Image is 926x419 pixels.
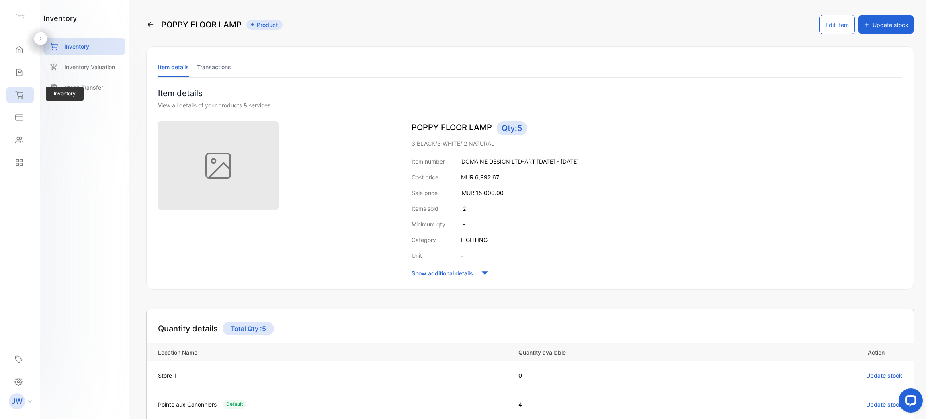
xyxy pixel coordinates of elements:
p: Minimum qty [412,220,445,228]
h4: Quantity details [158,322,218,335]
span: Qty: 5 [497,121,527,135]
p: POPPY FLOOR LAMP [412,121,902,135]
div: POPPY FLOOR LAMP [146,15,283,34]
p: 4 [518,400,727,409]
p: Item number [412,157,445,166]
p: LIGHTING [461,236,488,244]
p: - [463,220,465,228]
p: Action [738,347,885,357]
p: JW [12,396,23,407]
span: Inventory [46,87,84,101]
a: Inventory Valuation [43,59,125,75]
span: Product [246,20,283,30]
p: Sale price [412,189,438,197]
p: Cost price [412,173,438,181]
iframe: LiveChat chat widget [892,385,926,419]
button: Update stock [858,15,914,34]
a: Stock Transfer [43,79,125,96]
p: Unit [412,251,422,260]
li: Item details [158,57,189,77]
div: View all details of your products & services [158,101,902,109]
img: logo [14,10,26,23]
button: Edit Item [819,15,855,34]
h1: inventory [43,13,77,24]
span: Update stock [866,372,902,379]
span: MUR 6,992.67 [461,174,499,181]
p: Items sold [412,204,438,213]
span: MUR 15,000.00 [462,189,504,196]
a: Inventory [43,38,125,55]
span: Update stock [866,401,902,408]
p: Item details [158,87,902,99]
p: Inventory [64,42,89,51]
img: item [158,121,279,209]
p: DOMAINE DESIGN LTD-ART [DATE] - [DATE] [461,157,579,166]
p: Category [412,236,436,244]
p: 3 BLACK/3 WHITE/ 2 NATURAL [412,139,902,148]
p: Quantity available [518,347,727,357]
p: Inventory Valuation [64,63,115,71]
p: Stock Transfer [64,83,103,92]
p: Pointe aux Canonniers [158,400,217,409]
p: - [461,251,463,260]
p: Store 1 [158,371,176,380]
p: Total Qty : 5 [223,322,274,335]
div: Default [223,400,246,409]
li: Transactions [197,57,231,77]
p: Show additional details [412,269,473,277]
p: Location Name [158,347,510,357]
p: 2 [463,204,466,213]
p: 0 [518,371,727,380]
